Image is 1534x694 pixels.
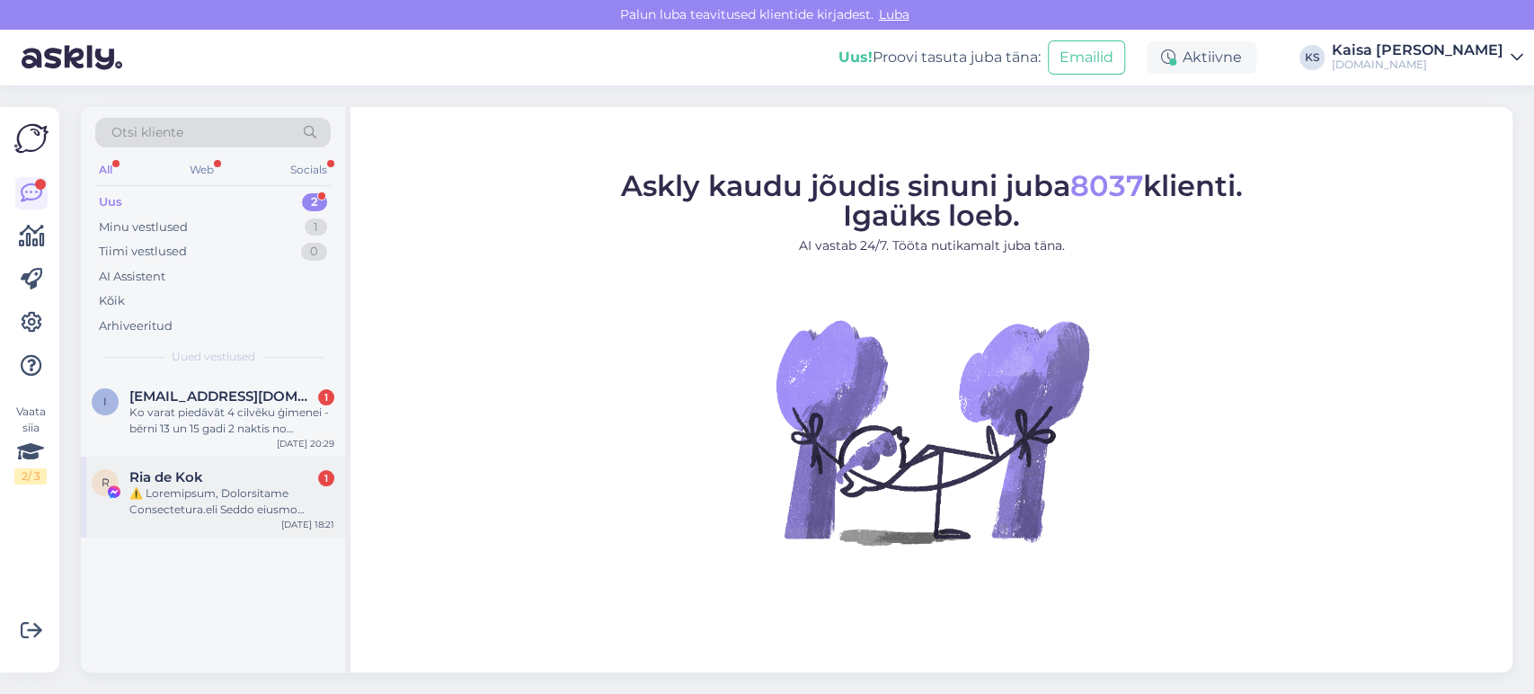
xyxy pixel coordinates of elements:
[838,49,873,66] b: Uus!
[111,123,183,142] span: Otsi kliente
[1299,45,1325,70] div: KS
[1332,43,1523,72] a: Kaisa [PERSON_NAME][DOMAIN_NAME]
[129,388,316,405] span: inga.busa71@gmail.com
[99,268,165,286] div: AI Assistent
[1048,40,1125,75] button: Emailid
[103,395,107,408] span: i
[186,158,217,182] div: Web
[129,405,334,437] div: Ko varat piedāvāt 4 cilvēku ģimenei - bērni 13 un 15 gadi 2 naktis no 16.novembra līdz 18.novembrim?
[873,6,915,22] span: Luba
[14,404,47,485] div: Vaata siia
[14,121,49,156] img: Askly Logo
[99,193,122,211] div: Uus
[281,518,334,531] div: [DATE] 18:21
[1332,58,1503,72] div: [DOMAIN_NAME]
[318,389,334,405] div: 1
[95,158,116,182] div: All
[1332,43,1503,58] div: Kaisa [PERSON_NAME]
[621,168,1243,233] span: Askly kaudu jõudis sinuni juba klienti. Igaüks loeb.
[277,437,334,450] div: [DATE] 20:29
[129,485,334,518] div: ⚠️ Loremipsum, Dolorsitame Consectetura.eli Seddo eiusmo tempo inci Utlaboreetd Magnaaliquae.adm ...
[287,158,331,182] div: Socials
[99,243,187,261] div: Tiimi vestlused
[305,218,327,236] div: 1
[99,317,173,335] div: Arhiveeritud
[838,47,1041,68] div: Proovi tasuta juba täna:
[318,470,334,486] div: 1
[14,468,47,485] div: 2 / 3
[129,469,203,485] span: Ria de Kok
[1147,41,1256,74] div: Aktiivne
[1070,168,1143,203] span: 8037
[102,476,110,489] span: R
[99,218,188,236] div: Minu vestlused
[302,193,327,211] div: 2
[621,236,1243,255] p: AI vastab 24/7. Tööta nutikamalt juba täna.
[172,349,255,365] span: Uued vestlused
[770,270,1094,593] img: No Chat active
[99,292,125,310] div: Kõik
[301,243,327,261] div: 0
